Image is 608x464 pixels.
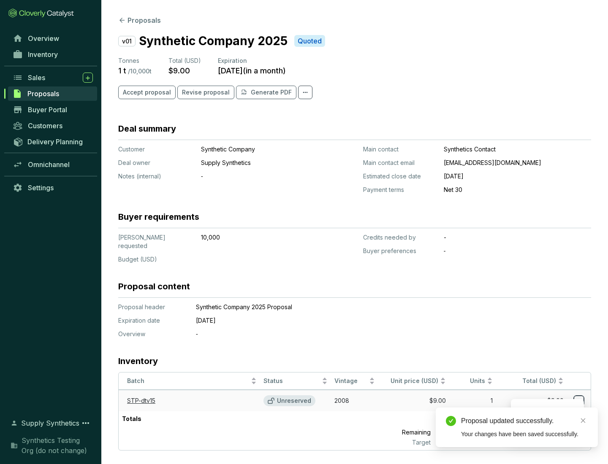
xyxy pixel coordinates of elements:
[496,390,567,411] td: $9.00
[444,186,591,194] p: Net 30
[201,172,315,181] p: ‐
[8,31,97,46] a: Overview
[28,183,54,192] span: Settings
[168,57,201,64] span: Total (USD)
[118,316,186,325] p: Expiration date
[444,145,591,154] p: Synthetics Contact
[118,15,161,25] button: Proposals
[27,138,83,146] span: Delivery Planning
[331,372,378,390] th: Vintage
[21,418,79,428] span: Supply Synthetics
[168,66,190,76] p: $9.00
[461,416,588,426] div: Proposal updated successfully.
[118,145,194,154] p: Customer
[444,233,591,242] p: -
[118,211,199,223] h3: Buyer requirements
[118,330,186,338] p: Overview
[201,233,315,242] p: 10,000
[8,103,97,117] a: Buyer Portal
[201,159,315,167] p: Supply Synthetics
[118,172,194,181] p: Notes (internal)
[434,411,496,426] p: 1 t
[8,135,97,148] a: Delivery Planning
[118,281,190,292] h3: Proposal content
[449,372,497,390] th: Units
[28,50,58,59] span: Inventory
[378,390,449,411] td: $9.00
[8,47,97,62] a: Inventory
[434,426,496,438] p: 9,999 t
[434,438,496,447] p: 10,000 t
[119,372,260,390] th: Batch
[364,438,434,447] p: Target
[196,316,551,325] p: [DATE]
[118,123,176,135] h3: Deal summary
[118,233,194,250] p: [PERSON_NAME] requested
[8,157,97,172] a: Omnichannel
[363,172,437,181] p: Estimated close date
[128,67,152,75] p: / 10,000 t
[363,186,437,194] p: Payment terms
[529,407,575,415] p: Reserve credits
[580,418,586,424] span: close
[28,34,59,43] span: Overview
[28,73,45,82] span: Sales
[578,416,588,425] a: Close
[364,426,434,438] p: Remaining
[449,390,497,411] td: 1
[28,160,70,169] span: Omnichannel
[263,377,320,385] span: Status
[363,145,437,154] p: Main contact
[444,159,591,167] p: [EMAIL_ADDRESS][DOMAIN_NAME]
[391,377,438,384] span: Unit price (USD)
[118,355,158,367] h3: Inventory
[251,88,292,97] p: Generate PDF
[363,233,437,242] p: Credits needed by
[182,88,230,97] span: Revise proposal
[298,37,322,46] p: Quoted
[236,86,296,99] button: Generate PDF
[201,145,315,154] p: Synthetic Company
[453,377,486,385] span: Units
[218,57,286,65] p: Expiration
[277,397,311,405] p: Unreserved
[218,66,286,76] p: [DATE] ( in a month )
[444,172,591,181] p: [DATE]
[118,66,126,76] p: 1 t
[27,89,59,98] span: Proposals
[28,121,62,130] span: Customers
[22,435,93,456] span: Synthetics Testing Org (do not change)
[118,303,186,311] p: Proposal header
[461,429,588,439] div: Your changes have been saved successfully.
[196,330,551,338] p: ‐
[331,390,378,411] td: 2008
[28,105,67,114] span: Buyer Portal
[260,372,331,390] th: Status
[8,86,97,101] a: Proposals
[196,303,551,311] p: Synthetic Company 2025 Proposal
[119,411,145,426] p: Totals
[123,88,171,97] span: Accept proposal
[177,86,234,99] button: Revise proposal
[118,159,194,167] p: Deal owner
[446,416,456,426] span: check-circle
[127,377,249,385] span: Batch
[118,256,157,263] span: Budget (USD)
[522,377,556,384] span: Total (USD)
[363,159,437,167] p: Main contact email
[139,32,288,50] p: Synthetic Company 2025
[363,247,437,255] p: Buyer preferences
[334,377,367,385] span: Vintage
[8,70,97,85] a: Sales
[8,119,97,133] a: Customers
[118,36,136,46] p: v01
[118,86,176,99] button: Accept proposal
[444,247,591,255] p: ‐
[118,57,152,65] p: Tonnes
[8,181,97,195] a: Settings
[127,397,155,404] a: STP-dtv15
